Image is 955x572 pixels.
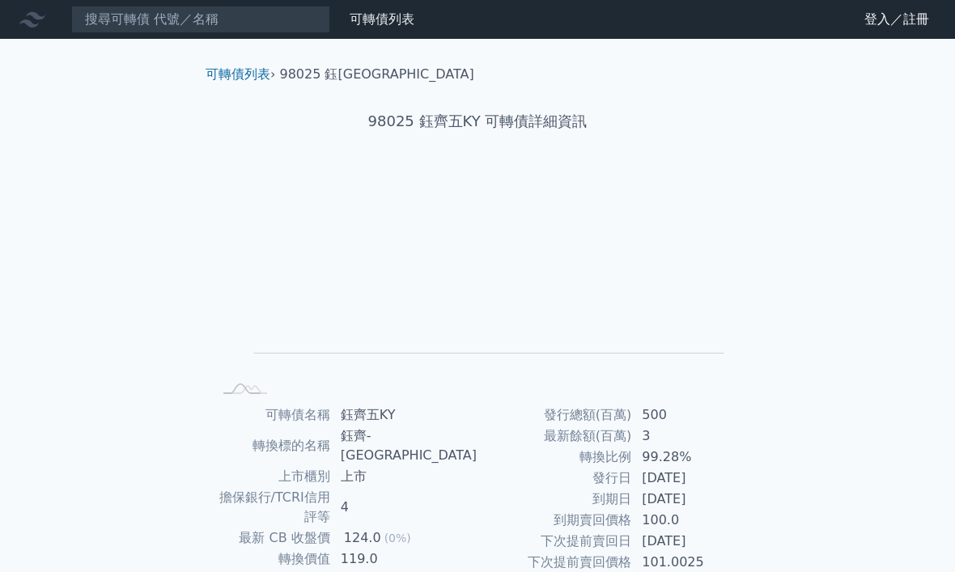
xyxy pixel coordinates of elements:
[632,489,743,510] td: [DATE]
[477,468,632,489] td: 發行日
[477,447,632,468] td: 轉換比例
[632,426,743,447] td: 3
[341,528,384,548] div: 124.0
[212,528,331,549] td: 最新 CB 收盤價
[632,405,743,426] td: 500
[71,6,330,33] input: 搜尋可轉債 代號／名稱
[331,426,477,466] td: 鈺齊-[GEOGRAPHIC_DATA]
[193,110,762,133] h1: 98025 鈺齊五KY 可轉債詳細資訊
[212,549,331,570] td: 轉換價值
[477,531,632,552] td: 下次提前賣回日
[206,65,275,84] li: ›
[632,447,743,468] td: 99.28%
[477,510,632,531] td: 到期賣回價格
[212,466,331,487] td: 上市櫃別
[331,405,477,426] td: 鈺齊五KY
[384,532,411,544] span: (0%)
[632,510,743,531] td: 100.0
[212,426,331,466] td: 轉換標的名稱
[477,405,632,426] td: 發行總額(百萬)
[280,65,474,84] li: 98025 鈺[GEOGRAPHIC_DATA]
[331,549,477,570] td: 119.0
[239,184,724,377] g: Chart
[632,531,743,552] td: [DATE]
[206,66,270,82] a: 可轉債列表
[212,487,331,528] td: 擔保銀行/TCRI信用評等
[212,405,331,426] td: 可轉債名稱
[331,487,477,528] td: 4
[477,426,632,447] td: 最新餘額(百萬)
[477,489,632,510] td: 到期日
[331,466,477,487] td: 上市
[851,6,942,32] a: 登入／註冊
[632,468,743,489] td: [DATE]
[350,11,414,27] a: 可轉債列表
[642,554,703,570] a: 101.0025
